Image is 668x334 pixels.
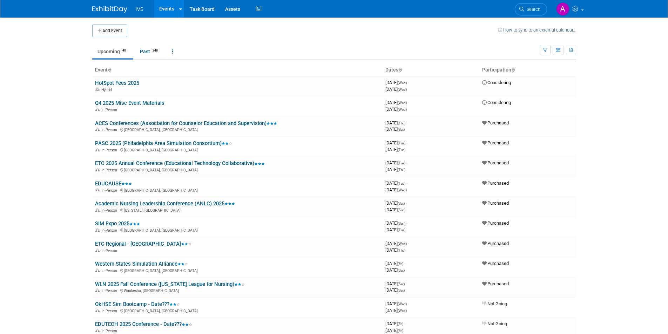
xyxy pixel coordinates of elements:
[385,207,405,212] span: [DATE]
[95,227,380,233] div: [GEOGRAPHIC_DATA], [GEOGRAPHIC_DATA]
[92,64,383,76] th: Event
[408,80,409,85] span: -
[398,202,405,205] span: (Sat)
[408,100,409,105] span: -
[150,48,160,53] span: 248
[101,148,119,152] span: In-Person
[95,108,100,111] img: In-Person Event
[482,261,509,266] span: Purchased
[408,301,409,306] span: -
[398,242,407,246] span: (Wed)
[385,287,405,293] span: [DATE]
[482,321,507,326] span: Not Going
[398,188,407,192] span: (Wed)
[398,221,405,225] span: (Sun)
[95,308,380,313] div: [GEOGRAPHIC_DATA], [GEOGRAPHIC_DATA]
[95,188,100,192] img: In-Person Event
[95,128,100,131] img: In-Person Event
[398,67,402,73] a: Sort by Start Date
[385,301,409,306] span: [DATE]
[482,140,509,145] span: Purchased
[95,309,100,312] img: In-Person Event
[398,288,405,292] span: (Sat)
[95,207,380,213] div: [US_STATE], [GEOGRAPHIC_DATA]
[92,45,133,58] a: Upcoming40
[385,140,407,145] span: [DATE]
[482,220,509,226] span: Purchased
[398,262,403,266] span: (Fri)
[482,241,509,246] span: Purchased
[101,228,119,233] span: In-Person
[385,187,407,192] span: [DATE]
[95,220,140,227] a: SIM Expo 2025
[95,80,139,86] a: HotSpot Fees 2025
[95,180,132,187] a: EDUCAUSE
[398,128,405,131] span: (Sat)
[398,282,405,286] span: (Sat)
[101,329,119,333] span: In-Person
[101,309,119,313] span: In-Person
[101,128,119,132] span: In-Person
[482,100,511,105] span: Considering
[385,241,409,246] span: [DATE]
[95,287,380,293] div: Waukesha, [GEOGRAPHIC_DATA]
[482,301,507,306] span: Not Going
[95,120,277,127] a: ACES Conferences (Association for Counselor Education and Supervision)
[482,120,509,125] span: Purchased
[515,3,547,15] a: Search
[398,208,405,212] span: (Sun)
[406,200,407,206] span: -
[95,248,100,252] img: In-Person Event
[95,127,380,132] div: [GEOGRAPHIC_DATA], [GEOGRAPHIC_DATA]
[385,147,405,152] span: [DATE]
[385,267,405,273] span: [DATE]
[95,321,192,327] a: EDUTECH 2025 Conference - Date???
[385,180,407,186] span: [DATE]
[398,329,403,333] span: (Fri)
[95,168,100,171] img: In-Person Event
[385,220,407,226] span: [DATE]
[385,308,407,313] span: [DATE]
[95,329,100,332] img: In-Person Event
[101,268,119,273] span: In-Person
[406,120,407,125] span: -
[398,228,405,232] span: (Tue)
[385,227,405,232] span: [DATE]
[95,187,380,193] div: [GEOGRAPHIC_DATA], [GEOGRAPHIC_DATA]
[556,2,569,16] img: Aaron Lentscher
[511,67,515,73] a: Sort by Participation Type
[398,121,405,125] span: (Thu)
[406,281,407,286] span: -
[95,261,188,267] a: Western States Simulation Alliance
[95,241,191,247] a: ETC Regional - [GEOGRAPHIC_DATA]
[406,180,407,186] span: -
[398,322,403,326] span: (Fri)
[398,182,405,185] span: (Tue)
[101,188,119,193] span: In-Person
[385,200,407,206] span: [DATE]
[95,200,235,207] a: Academic Nursing Leadership Conference (ANLC) 2025
[101,248,119,253] span: In-Person
[406,220,407,226] span: -
[398,88,407,91] span: (Wed)
[385,100,409,105] span: [DATE]
[101,88,114,92] span: Hybrid
[385,247,405,253] span: [DATE]
[398,141,405,145] span: (Tue)
[398,168,405,172] span: (Thu)
[95,100,164,106] a: Q4 2025 Misc Event Materials
[406,140,407,145] span: -
[101,208,119,213] span: In-Person
[383,64,479,76] th: Dates
[404,321,405,326] span: -
[95,160,265,166] a: ETC 2025 Annual Conference (Educational Technology Collaborative)
[95,268,100,272] img: In-Person Event
[95,288,100,292] img: In-Person Event
[406,160,407,165] span: -
[385,321,405,326] span: [DATE]
[479,64,576,76] th: Participation
[398,302,407,306] span: (Wed)
[408,241,409,246] span: -
[482,281,509,286] span: Purchased
[95,167,380,172] div: [GEOGRAPHIC_DATA], [GEOGRAPHIC_DATA]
